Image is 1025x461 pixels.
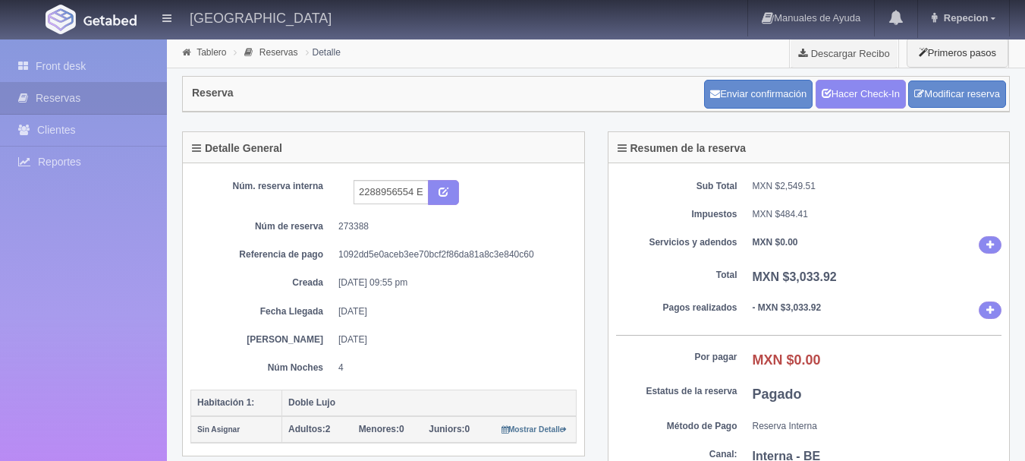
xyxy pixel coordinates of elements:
span: 2 [288,424,330,434]
button: Enviar confirmación [704,80,813,109]
li: Detalle [302,45,344,59]
dt: Creada [202,276,323,289]
dt: Total [616,269,737,282]
dt: Núm de reserva [202,220,323,233]
small: Sin Asignar [197,425,240,434]
button: Primeros pasos [907,38,1008,68]
dt: Servicios y adendos [616,236,737,249]
dd: [DATE] [338,305,565,318]
dd: MXN $2,549.51 [753,180,1002,193]
img: Getabed [83,14,137,26]
img: Getabed [46,5,76,34]
dt: Núm. reserva interna [202,180,323,193]
a: Tablero [197,47,226,58]
b: Pagado [753,387,802,402]
dt: Pagos realizados [616,302,737,314]
b: Habitación 1: [197,397,254,408]
dt: Referencia de pago [202,248,323,261]
dt: Estatus de la reserva [616,385,737,398]
dd: [DATE] 09:55 pm [338,276,565,289]
b: - MXN $3,033.92 [753,302,822,313]
th: Doble Lujo [282,390,577,416]
dt: Núm Noches [202,362,323,374]
b: MXN $0.00 [753,237,798,248]
dt: Fecha Llegada [202,305,323,318]
dt: [PERSON_NAME] [202,333,323,346]
b: MXN $0.00 [753,352,821,368]
span: 0 [359,424,404,434]
dd: 4 [338,362,565,374]
a: Mostrar Detalle [501,424,568,434]
a: Hacer Check-In [816,80,906,109]
a: Modificar reserva [908,81,1006,109]
span: 0 [429,424,470,434]
small: Mostrar Detalle [501,425,568,434]
b: MXN $3,033.92 [753,270,837,283]
strong: Menores: [359,424,399,434]
dt: Canal: [616,448,737,461]
dd: [DATE] [338,333,565,346]
strong: Adultos: [288,424,325,434]
strong: Juniors: [429,424,464,434]
h4: Reserva [192,87,234,99]
dd: Reserva Interna [753,420,1002,433]
dt: Sub Total [616,180,737,193]
h4: Detalle General [192,143,282,154]
h4: Resumen de la reserva [618,143,747,154]
a: Reservas [259,47,298,58]
dd: 273388 [338,220,565,233]
h4: [GEOGRAPHIC_DATA] [190,8,332,27]
dd: MXN $484.41 [753,208,1002,221]
dt: Por pagar [616,351,737,364]
dd: 1092dd5e0aceb3ee70bcf2f86da81a8c3e840c60 [338,248,565,261]
dt: Método de Pago [616,420,737,433]
a: Descargar Recibo [790,38,898,68]
span: Repecion [940,12,989,24]
dt: Impuestos [616,208,737,221]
